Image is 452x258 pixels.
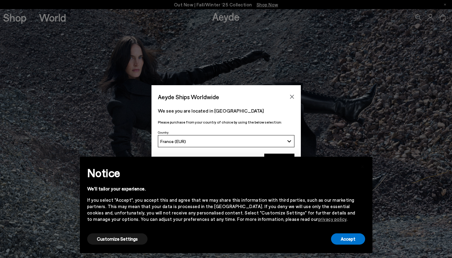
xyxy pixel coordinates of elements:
span: × [361,161,365,170]
span: Aeyde Ships Worldwide [158,92,219,102]
a: privacy policy [318,216,347,222]
button: Close [287,92,297,101]
h2: Notice [87,165,355,181]
div: If you select "Accept", you accept this and agree that we may share this information with third p... [87,197,355,222]
button: Customize Settings [87,233,148,245]
div: We'll tailor your experience. [87,186,355,192]
button: Close this notice [355,159,370,173]
p: We see you are located in [GEOGRAPHIC_DATA] [158,107,294,114]
span: France (EUR) [160,139,186,144]
button: Accept [331,233,365,245]
p: Please purchase from your country of choice by using the below selection: [158,119,294,125]
span: Country [158,131,169,134]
